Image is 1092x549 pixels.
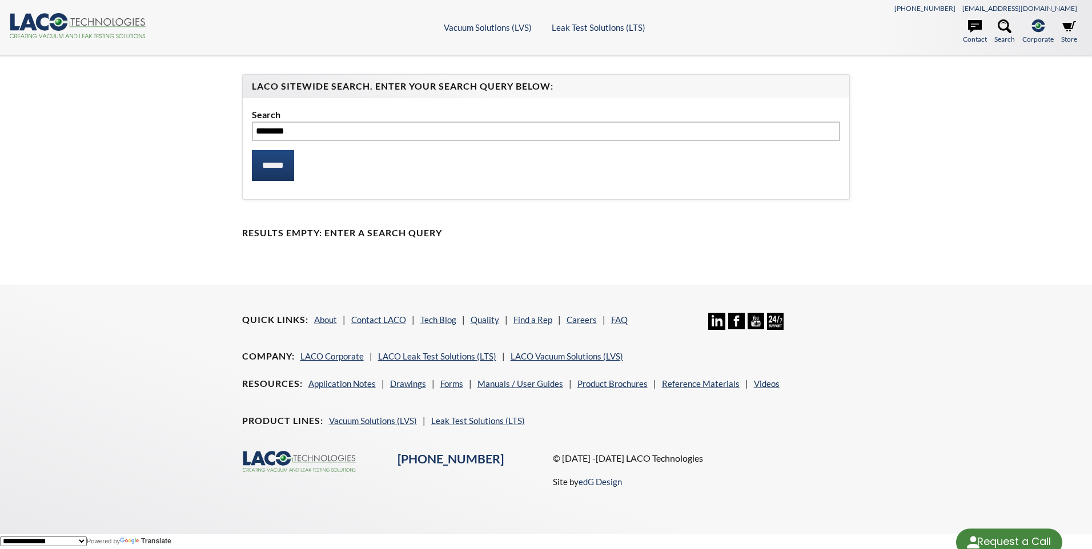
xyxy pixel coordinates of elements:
a: Careers [567,314,597,325]
a: Contact LACO [351,314,406,325]
a: [PHONE_NUMBER] [894,4,955,13]
a: Drawings [390,378,426,389]
a: Contact [963,19,987,45]
a: Vacuum Solutions (LVS) [444,22,532,33]
h4: LACO Sitewide Search. Enter your Search Query Below: [252,80,841,92]
p: Site by [553,475,622,489]
label: Search [252,107,841,122]
h4: Product Lines [242,415,323,427]
img: Google Translate [120,538,141,545]
p: © [DATE] -[DATE] LACO Technologies [553,451,850,466]
img: 24/7 Support Icon [767,313,784,329]
a: Leak Test Solutions (LTS) [552,22,645,33]
h4: Resources [242,378,303,390]
a: LACO Vacuum Solutions (LVS) [511,351,623,361]
a: About [314,314,337,325]
a: Translate [120,537,171,545]
h4: Quick Links [242,314,308,326]
a: edG Design [579,477,622,487]
a: Quality [471,314,499,325]
a: Product Brochures [577,378,648,389]
a: Videos [754,378,780,389]
h4: Company [242,350,295,362]
a: FAQ [611,314,628,325]
a: LACO Leak Test Solutions (LTS) [378,351,496,361]
a: Application Notes [308,378,376,389]
a: Manuals / User Guides [477,378,563,389]
a: [EMAIL_ADDRESS][DOMAIN_NAME] [962,4,1077,13]
h4: Results Empty: Enter a Search Query [242,227,850,239]
a: Leak Test Solutions (LTS) [431,415,525,426]
a: 24/7 Support [767,321,784,332]
a: LACO Corporate [300,351,364,361]
a: Find a Rep [513,314,552,325]
a: Search [994,19,1015,45]
a: [PHONE_NUMBER] [398,451,504,466]
span: Corporate [1022,34,1054,45]
a: Vacuum Solutions (LVS) [329,415,417,426]
a: Reference Materials [662,378,740,389]
a: Tech Blog [420,314,456,325]
a: Forms [440,378,463,389]
a: Store [1061,19,1077,45]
